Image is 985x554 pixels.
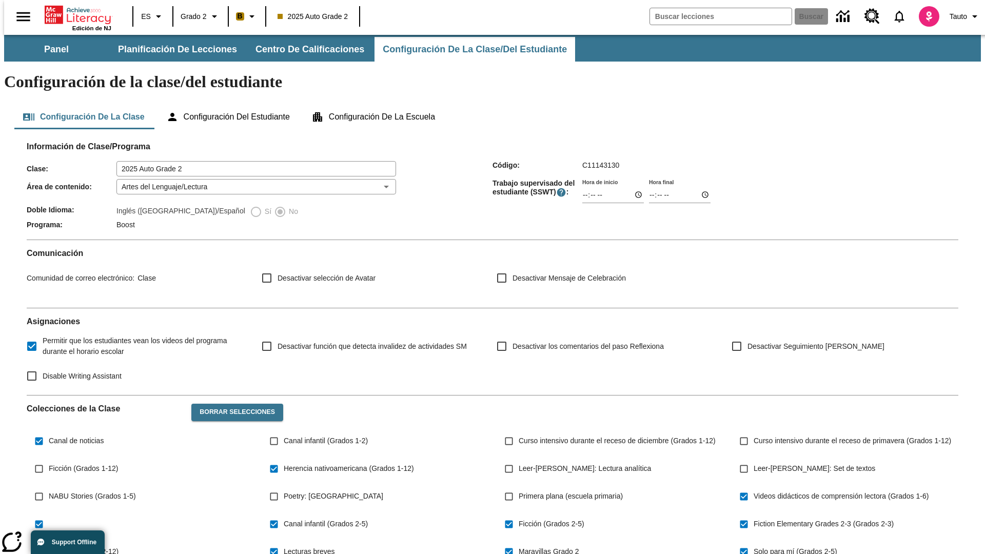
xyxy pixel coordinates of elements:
a: Centro de recursos, Se abrirá en una pestaña nueva. [858,3,886,30]
button: Escoja un nuevo avatar [913,3,945,30]
span: Ficción (Grados 2-5) [519,519,584,529]
a: Centro de información [830,3,858,31]
a: Portada [45,5,111,25]
span: Ficción (Grados 1-12) [49,463,118,474]
span: Sí [262,206,271,217]
button: Boost El color de la clase es anaranjado claro. Cambiar el color de la clase. [232,7,262,26]
img: avatar image [919,6,939,27]
div: Información de Clase/Programa [27,152,958,231]
span: Desactivar selección de Avatar [278,273,376,284]
span: Support Offline [52,539,96,546]
span: Desactivar función que detecta invalidez de actividades SM [278,341,467,352]
label: Hora final [649,178,674,186]
span: 2025 Auto Grade 2 [278,11,348,22]
span: Clase : [27,165,116,173]
span: Canal infantil (Grados 1-2) [284,436,368,446]
span: Clase [134,274,156,282]
span: Tauto [950,11,967,22]
button: Perfil/Configuración [945,7,985,26]
label: Inglés ([GEOGRAPHIC_DATA])/Español [116,206,245,218]
span: Desactivar Seguimiento [PERSON_NAME] [747,341,884,352]
button: Lenguaje: ES, Selecciona un idioma [136,7,169,26]
span: Grado 2 [181,11,207,22]
span: Disable Writing Assistant [43,371,122,382]
span: Curso intensivo durante el receso de primavera (Grados 1-12) [754,436,951,446]
button: Panel [5,37,108,62]
span: Poetry: [GEOGRAPHIC_DATA] [284,491,383,502]
span: Canal infantil (Grados 2-5) [284,519,368,529]
h1: Configuración de la clase/del estudiante [4,72,981,91]
div: Artes del Lenguaje/Lectura [116,179,396,194]
span: Canal de noticias [49,436,104,446]
button: Configuración del estudiante [158,105,298,129]
span: Videos didácticos de comprensión lectora (Grados 1-6) [754,491,929,502]
h2: Asignaciones [27,316,958,326]
a: Notificaciones [886,3,913,30]
button: Support Offline [31,530,105,554]
span: Leer-[PERSON_NAME]: Lectura analítica [519,463,651,474]
span: Código : [493,161,582,169]
div: Subbarra de navegación [4,37,576,62]
span: Boost [116,221,135,229]
label: Hora de inicio [582,178,618,186]
span: C11143130 [582,161,619,169]
button: Abrir el menú lateral [8,2,38,32]
span: Herencia nativoamericana (Grados 1-12) [284,463,414,474]
span: Comunidad de correo electrónico : [27,274,134,282]
button: Configuración de la clase [14,105,153,129]
button: Grado: Grado 2, Elige un grado [176,7,225,26]
span: NABU Stories (Grados 1-5) [49,491,136,502]
h2: Comunicación [27,248,958,258]
button: Borrar selecciones [191,404,283,421]
button: Configuración de la clase/del estudiante [375,37,575,62]
h2: Colecciones de la Clase [27,404,183,413]
div: Comunicación [27,248,958,300]
input: Buscar campo [650,8,792,25]
span: Desactivar los comentarios del paso Reflexiona [513,341,664,352]
div: Portada [45,4,111,31]
span: Primera plana (escuela primaria) [519,491,623,502]
span: Área de contenido : [27,183,116,191]
button: El Tiempo Supervisado de Trabajo Estudiantil es el período durante el cual los estudiantes pueden... [556,187,566,197]
span: Programa : [27,221,116,229]
span: No [286,206,298,217]
span: Desactivar Mensaje de Celebración [513,273,626,284]
button: Centro de calificaciones [247,37,372,62]
span: Curso intensivo durante el receso de diciembre (Grados 1-12) [519,436,716,446]
span: ES [141,11,151,22]
span: Fiction Elementary Grades 2-3 (Grados 2-3) [754,519,894,529]
span: Edición de NJ [72,25,111,31]
button: Configuración de la escuela [303,105,443,129]
div: Subbarra de navegación [4,35,981,62]
span: Permitir que los estudiantes vean los videos del programa durante el horario escolar [43,335,245,357]
span: Leer-[PERSON_NAME]: Set de textos [754,463,875,474]
span: B [238,10,243,23]
input: Clase [116,161,396,176]
span: Doble Idioma : [27,206,116,214]
div: Asignaciones [27,316,958,387]
div: Configuración de la clase/del estudiante [14,105,971,129]
span: Trabajo supervisado del estudiante (SSWT) : [493,179,582,197]
button: Planificación de lecciones [110,37,245,62]
h2: Información de Clase/Programa [27,142,958,151]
